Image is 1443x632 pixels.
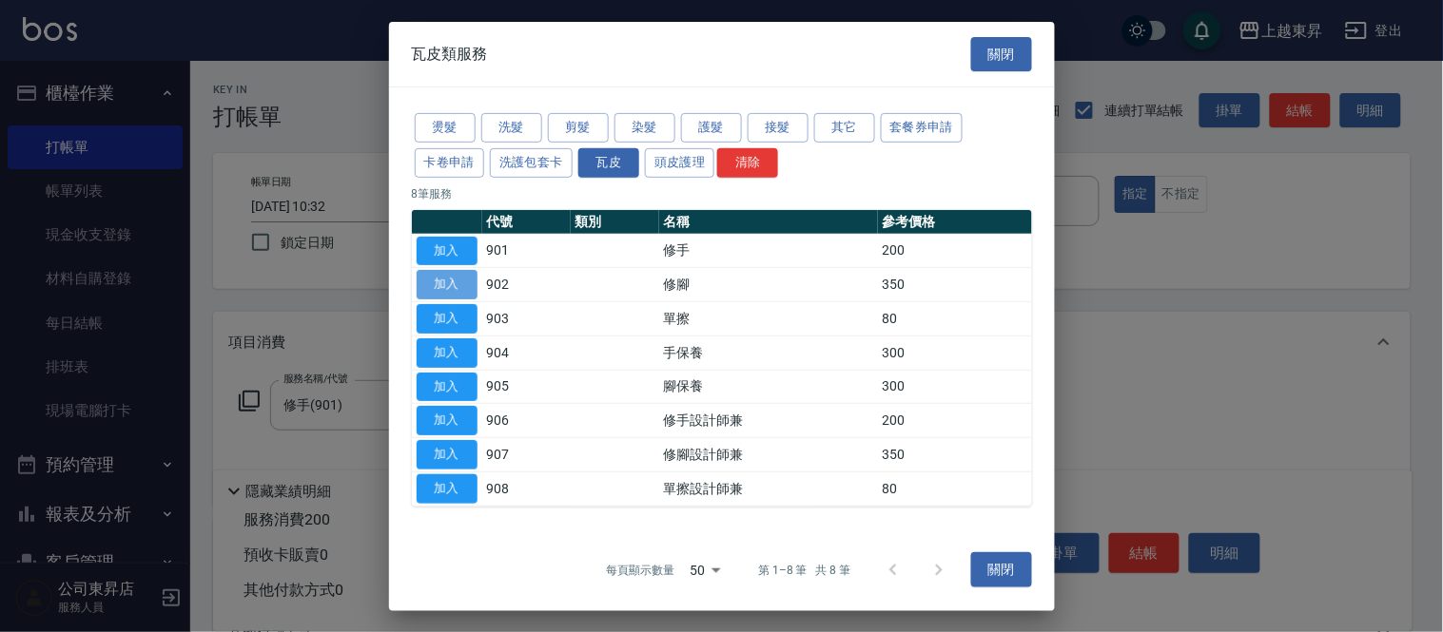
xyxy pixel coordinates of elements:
[758,562,850,579] p: 第 1–8 筆 共 8 筆
[482,301,571,335] td: 903
[659,437,878,471] td: 修腳設計師兼
[415,148,485,178] button: 卡卷申請
[417,372,478,401] button: 加入
[571,209,659,234] th: 類別
[482,471,571,506] td: 908
[878,209,1032,234] th: 參考價格
[878,437,1032,471] td: 350
[878,268,1032,302] td: 350
[417,236,478,265] button: 加入
[481,113,542,143] button: 洗髮
[482,234,571,268] td: 901
[659,370,878,404] td: 腳保養
[659,268,878,302] td: 修腳
[412,45,488,64] span: 瓦皮類服務
[482,268,571,302] td: 902
[417,474,478,504] button: 加入
[682,544,728,595] div: 50
[881,113,964,143] button: 套餐券申請
[578,148,639,178] button: 瓦皮
[482,404,571,438] td: 906
[482,335,571,370] td: 904
[878,234,1032,268] td: 200
[482,437,571,471] td: 907
[659,301,878,335] td: 單擦
[482,209,571,234] th: 代號
[548,113,609,143] button: 剪髮
[717,148,778,178] button: 清除
[878,335,1032,370] td: 300
[681,113,742,143] button: 護髮
[878,370,1032,404] td: 300
[878,471,1032,506] td: 80
[878,404,1032,438] td: 200
[417,406,478,435] button: 加入
[417,338,478,368] button: 加入
[659,335,878,370] td: 手保養
[417,440,478,469] button: 加入
[659,234,878,268] td: 修手
[417,304,478,334] button: 加入
[659,471,878,506] td: 單擦設計師兼
[748,113,809,143] button: 接髮
[971,36,1032,71] button: 關閉
[814,113,875,143] button: 其它
[415,113,476,143] button: 燙髮
[659,404,878,438] td: 修手設計師兼
[659,209,878,234] th: 名稱
[490,148,573,178] button: 洗護包套卡
[971,552,1032,587] button: 關閉
[606,562,674,579] p: 每頁顯示數量
[878,301,1032,335] td: 80
[412,184,1032,201] p: 8 筆服務
[614,113,675,143] button: 染髮
[482,370,571,404] td: 905
[417,270,478,299] button: 加入
[645,148,715,178] button: 頭皮護理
